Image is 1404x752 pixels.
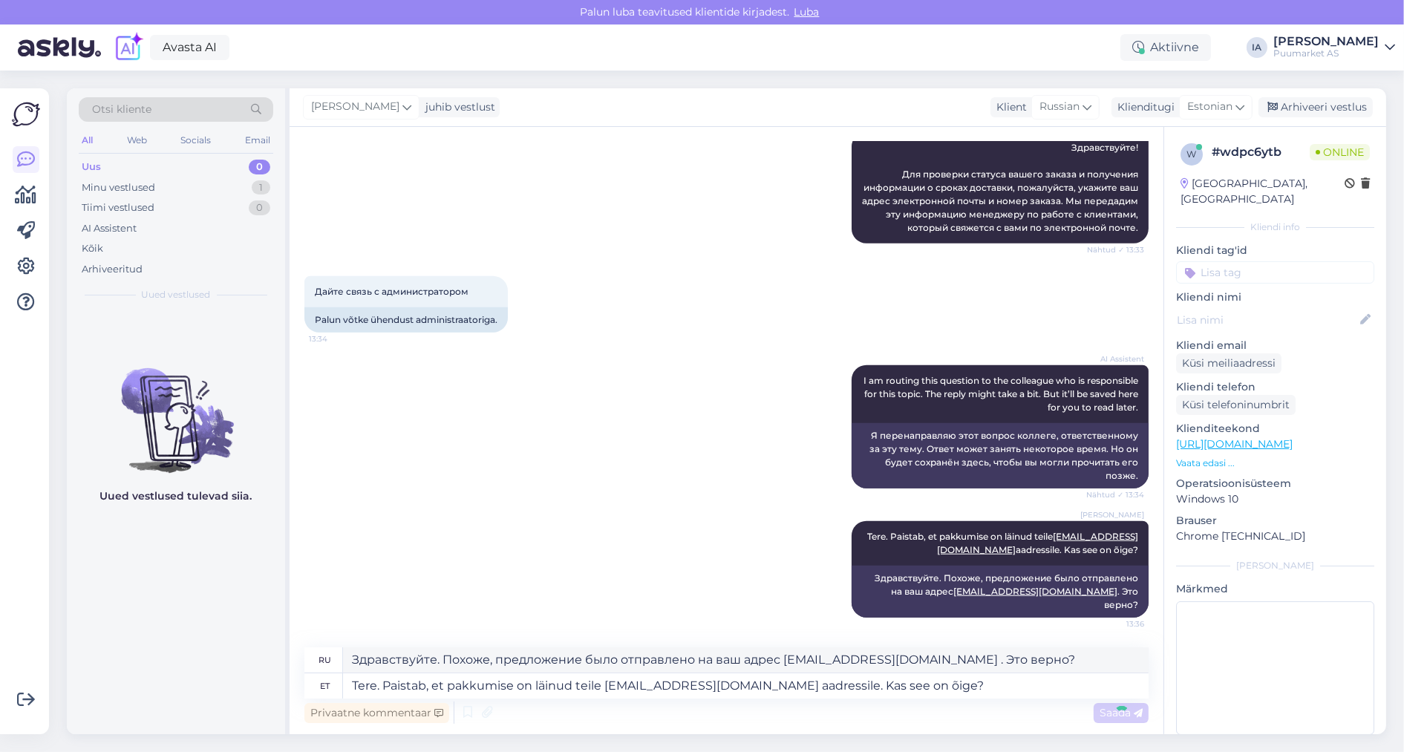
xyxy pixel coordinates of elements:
a: [PERSON_NAME]Puumarket AS [1273,36,1395,59]
div: Aktiivne [1120,34,1211,61]
div: Arhiveeri vestlus [1258,97,1373,117]
p: Chrome [TECHNICAL_ID] [1176,529,1374,544]
div: All [79,131,96,150]
input: Lisa tag [1176,261,1374,284]
div: IA [1247,37,1267,58]
p: Kliendi telefon [1176,379,1374,395]
span: Luba [790,5,824,19]
div: Palun võtke ühendust administraatoriga. [304,307,508,333]
p: Operatsioonisüsteem [1176,476,1374,491]
span: [PERSON_NAME] [311,99,399,115]
span: AI Assistent [1088,353,1144,364]
div: Web [124,131,150,150]
span: Uued vestlused [142,288,211,301]
img: Askly Logo [12,100,40,128]
p: Kliendi email [1176,338,1374,353]
p: Brauser [1176,513,1374,529]
p: Vaata edasi ... [1176,457,1374,470]
div: Klient [990,99,1027,115]
div: # wdpc6ytb [1212,143,1310,161]
div: Socials [177,131,214,150]
span: 13:36 [1088,618,1144,630]
div: Kõik [82,241,103,256]
span: [PERSON_NAME] [1080,509,1144,520]
span: Дайте связь с администратором [315,286,468,297]
span: Nähtud ✓ 13:34 [1086,489,1144,500]
div: Klienditugi [1111,99,1175,115]
span: Tere. Paistab, et pakkumise on läinud teile aadressile. Kas see on õige? [867,531,1138,555]
div: AI Assistent [82,221,137,236]
div: Email [242,131,273,150]
p: Uued vestlused tulevad siia. [100,488,252,504]
div: Küsi meiliaadressi [1176,353,1281,373]
span: Russian [1039,99,1080,115]
div: 1 [252,180,270,195]
div: Kliendi info [1176,220,1374,234]
p: Kliendi tag'id [1176,243,1374,258]
div: Küsi telefoninumbrit [1176,395,1296,415]
span: Otsi kliente [92,102,151,117]
span: 13:34 [309,333,365,344]
div: Tiimi vestlused [82,200,154,215]
a: [URL][DOMAIN_NAME] [1176,437,1293,451]
div: [GEOGRAPHIC_DATA], [GEOGRAPHIC_DATA] [1181,176,1345,207]
div: Arhiveeritud [82,262,143,277]
a: Avasta AI [150,35,229,60]
p: Märkmed [1176,581,1374,597]
div: [PERSON_NAME] [1176,559,1374,572]
span: Nähtud ✓ 13:33 [1087,244,1144,255]
img: No chats [67,341,285,475]
div: 0 [249,160,270,174]
div: Я перенаправляю этот вопрос коллеге, ответственному за эту тему. Ответ может занять некоторое вре... [852,423,1149,488]
span: Online [1310,144,1370,160]
img: explore-ai [113,32,144,63]
div: Minu vestlused [82,180,155,195]
input: Lisa nimi [1177,312,1357,328]
a: [EMAIL_ADDRESS][DOMAIN_NAME] [953,586,1117,597]
p: Kliendi nimi [1176,290,1374,305]
span: Здравствуйте! Для проверки статуса вашего заказа и получения информации о сроках доставки, пожалу... [862,142,1140,233]
div: juhib vestlust [419,99,495,115]
p: Windows 10 [1176,491,1374,507]
span: w [1187,148,1197,160]
div: Здравствуйте. Похоже, предложение было отправлено на ваш адрес . Это верно? [852,566,1149,618]
div: 0 [249,200,270,215]
span: Estonian [1187,99,1232,115]
span: I am routing this question to the colleague who is responsible for this topic. The reply might ta... [863,375,1140,413]
div: [PERSON_NAME] [1273,36,1379,48]
p: Klienditeekond [1176,421,1374,437]
div: Uus [82,160,101,174]
div: Puumarket AS [1273,48,1379,59]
